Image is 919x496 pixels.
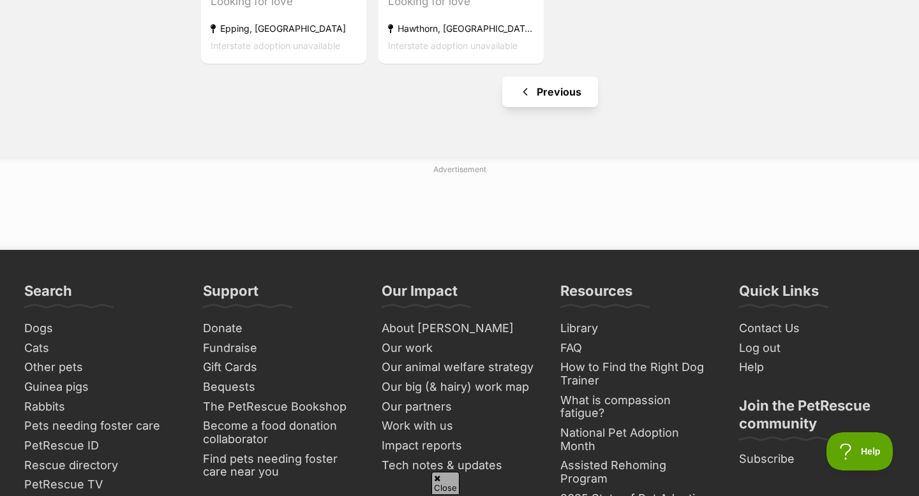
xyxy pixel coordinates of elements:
[431,472,459,494] span: Close
[502,77,598,107] a: Previous page
[377,339,542,358] a: Our work
[734,358,900,377] a: Help
[203,282,258,307] h3: Support
[739,282,819,307] h3: Quick Links
[377,436,542,456] a: Impact reports
[734,319,900,339] a: Contact Us
[24,282,72,307] h3: Search
[19,416,185,436] a: Pets needing foster care
[377,319,542,339] a: About [PERSON_NAME]
[555,456,721,488] a: Assisted Rehoming Program
[19,358,185,377] a: Other pets
[211,40,340,51] span: Interstate adoption unavailable
[211,20,357,37] div: Epping, [GEOGRAPHIC_DATA]
[555,391,721,423] a: What is compassion fatigue?
[377,416,542,436] a: Work with us
[198,358,364,377] a: Gift Cards
[198,319,364,339] a: Donate
[826,432,893,470] iframe: Help Scout Beacon - Open
[19,475,185,495] a: PetRescue TV
[739,397,895,440] h3: Join the PetRescue community
[19,436,185,456] a: PetRescue ID
[388,20,534,37] div: Hawthorn, [GEOGRAPHIC_DATA]
[382,282,458,307] h3: Our Impact
[555,358,721,390] a: How to Find the Right Dog Trainer
[200,77,900,107] nav: Pagination
[19,319,185,339] a: Dogs
[555,319,721,339] a: Library
[377,456,542,476] a: Tech notes & updates
[734,339,900,358] a: Log out
[198,449,364,482] a: Find pets needing foster care near you
[388,40,518,51] span: Interstate adoption unavailable
[377,358,542,377] a: Our animal welfare strategy
[198,416,364,449] a: Become a food donation collaborator
[198,397,364,417] a: The PetRescue Bookshop
[377,397,542,417] a: Our partners
[198,339,364,358] a: Fundraise
[19,377,185,397] a: Guinea pigs
[19,456,185,476] a: Rescue directory
[555,339,721,358] a: FAQ
[198,377,364,397] a: Bequests
[19,339,185,358] a: Cats
[734,449,900,469] a: Subscribe
[560,282,632,307] h3: Resources
[377,377,542,397] a: Our big (& hairy) work map
[19,397,185,417] a: Rabbits
[555,423,721,456] a: National Pet Adoption Month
